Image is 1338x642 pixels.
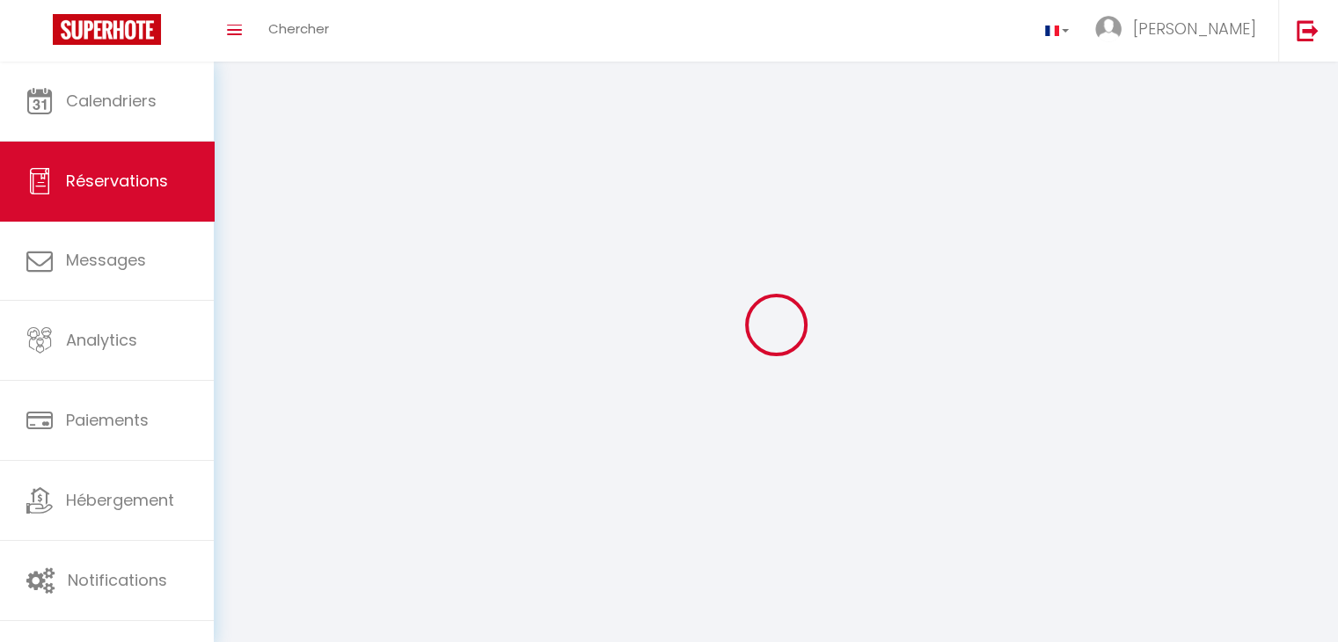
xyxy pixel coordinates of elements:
[268,19,329,38] span: Chercher
[68,569,167,591] span: Notifications
[53,14,161,45] img: Super Booking
[14,7,67,60] button: Ouvrir le widget de chat LiveChat
[1297,19,1319,41] img: logout
[66,489,174,511] span: Hébergement
[1133,18,1256,40] span: [PERSON_NAME]
[1095,16,1122,42] img: ...
[66,329,137,351] span: Analytics
[66,409,149,431] span: Paiements
[66,249,146,271] span: Messages
[66,90,157,112] span: Calendriers
[66,170,168,192] span: Réservations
